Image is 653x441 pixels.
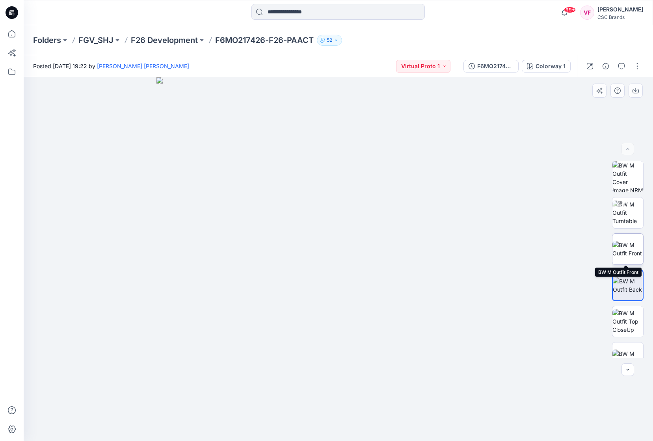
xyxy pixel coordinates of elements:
div: Colorway 1 [536,62,566,71]
div: [PERSON_NAME] [597,5,643,14]
button: Details [599,60,612,73]
a: F26 Development [131,35,198,46]
img: eyJhbGciOiJIUzI1NiIsImtpZCI6IjAiLCJzbHQiOiJzZXMiLCJ0eXAiOiJKV1QifQ.eyJkYXRhIjp7InR5cGUiOiJzdG9yYW... [156,77,520,441]
div: VF [580,6,594,20]
img: BW M Outfit Cover Image NRM [612,161,643,192]
img: BW M Outfit Turntable [612,200,643,225]
button: 52 [317,35,342,46]
a: [PERSON_NAME] [PERSON_NAME] [97,63,189,69]
a: Folders [33,35,61,46]
img: BW M Outfit Left [612,350,643,366]
p: 52 [327,36,332,45]
img: BW M Outfit Back [613,277,643,294]
button: F6MO217426-F26-PAACT [463,60,519,73]
div: CSC Brands [597,14,643,20]
img: BW M Outfit Top CloseUp [612,309,643,334]
button: Colorway 1 [522,60,571,73]
img: BW M Outfit Front [612,241,643,257]
a: FGV_SHJ [78,35,113,46]
p: F6MO217426-F26-PAACT [215,35,314,46]
span: Posted [DATE] 19:22 by [33,62,189,70]
span: 99+ [564,7,576,13]
div: F6MO217426-F26-PAACT [477,62,513,71]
